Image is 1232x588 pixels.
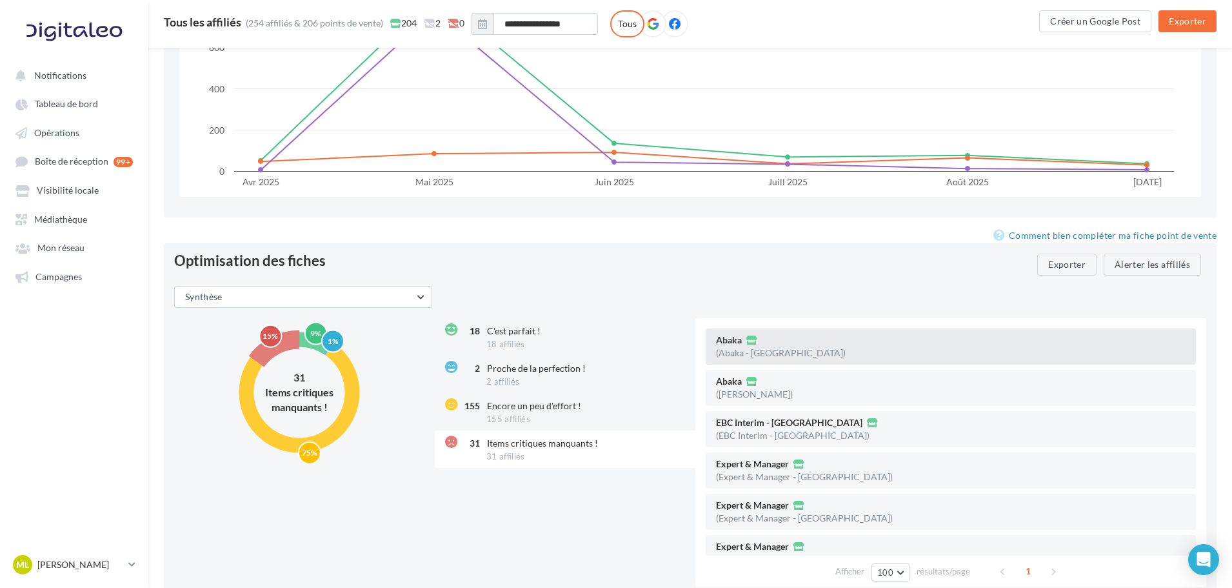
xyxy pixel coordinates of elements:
p: [PERSON_NAME] [37,558,123,571]
a: Visibilité locale [8,178,141,201]
span: 2 [424,17,441,30]
button: Exporter [1037,254,1097,276]
div: (Expert & Manager - [GEOGRAPHIC_DATA]) [716,514,893,523]
a: Mon réseau [8,236,141,259]
span: Expert & Manager [716,501,789,510]
label: Tous [610,10,644,37]
text: [DATE] [1133,176,1162,187]
div: ([PERSON_NAME]) [716,390,793,399]
div: (254 affiliés & 206 points de vente) [246,17,383,30]
div: (Expert & Manager - Levallois Perret) [716,555,863,564]
div: Optimisation des fiches [174,254,326,268]
span: Boîte de réception [35,156,108,167]
a: Médiathèque [8,207,141,230]
span: EBC Interim - [GEOGRAPHIC_DATA] [716,418,862,427]
a: Comment bien compléter ma fiche point de vente [993,228,1217,243]
span: 100 [877,567,893,578]
span: 204 [390,17,417,30]
button: Notifications [8,63,135,86]
span: Notifications [34,70,86,81]
button: Exporter [1158,10,1217,32]
text: Juill 2025 [768,176,808,187]
span: Campagnes [35,271,82,282]
div: 18 [464,325,480,338]
span: Expert & Manager [716,542,789,551]
a: Opérations [8,121,141,144]
div: 155 [464,400,480,412]
text: Août 2025 [946,176,989,187]
text: 200 [209,125,224,136]
span: 155 affiliés [486,414,530,424]
div: (Expert & Manager - [GEOGRAPHIC_DATA]) [716,472,893,482]
a: Campagnes [8,265,141,288]
text: 9% [310,329,321,338]
span: résultats/page [917,565,970,578]
div: (Abaka - [GEOGRAPHIC_DATA]) [716,349,846,358]
span: 1 [1018,561,1038,582]
span: Tableau de bord [35,99,98,110]
text: 15% [263,331,278,341]
div: 31 [261,370,338,385]
span: Synthèse [185,291,223,302]
div: Tous les affiliés [164,16,241,28]
span: 2 affiliés [486,376,519,387]
span: Proche de la perfection ! [487,363,586,374]
div: Items critiques manquants ! [261,385,338,415]
span: Médiathèque [34,214,87,225]
span: Abaka [716,377,742,386]
text: 1% [328,336,339,346]
a: ML [PERSON_NAME] [10,553,138,577]
div: 99+ [114,157,133,167]
span: Visibilité locale [37,185,99,196]
button: Alerter les affiliés [1104,254,1201,276]
text: 0 [219,166,224,177]
span: Abaka [716,336,742,345]
div: (EBC Interim - [GEOGRAPHIC_DATA]) [716,431,869,440]
button: 100 [871,563,909,582]
text: 400 [209,83,224,94]
span: Encore un peu d'effort ! [487,400,581,411]
span: Mon réseau [37,243,84,254]
span: Afficher [835,565,864,578]
span: Expert & Manager [716,460,789,469]
span: 18 affiliés [486,339,525,349]
span: ML [16,558,29,571]
text: Mai 2025 [415,176,453,187]
a: Tableau de bord [8,92,141,115]
span: Opérations [34,127,79,138]
div: Open Intercom Messenger [1188,544,1219,575]
span: Items critiques manquants ! [487,438,598,449]
text: 75% [302,448,317,458]
span: 0 [448,17,464,30]
a: Boîte de réception 99+ [8,149,141,173]
div: 2 [464,362,480,375]
span: 31 affiliés [486,451,525,461]
span: C'est parfait ! [487,325,541,336]
text: Juin 2025 [595,176,634,187]
text: Avr 2025 [243,176,279,187]
button: Créer un Google Post [1039,10,1151,32]
button: Synthèse [174,286,432,308]
div: 31 [464,437,480,450]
